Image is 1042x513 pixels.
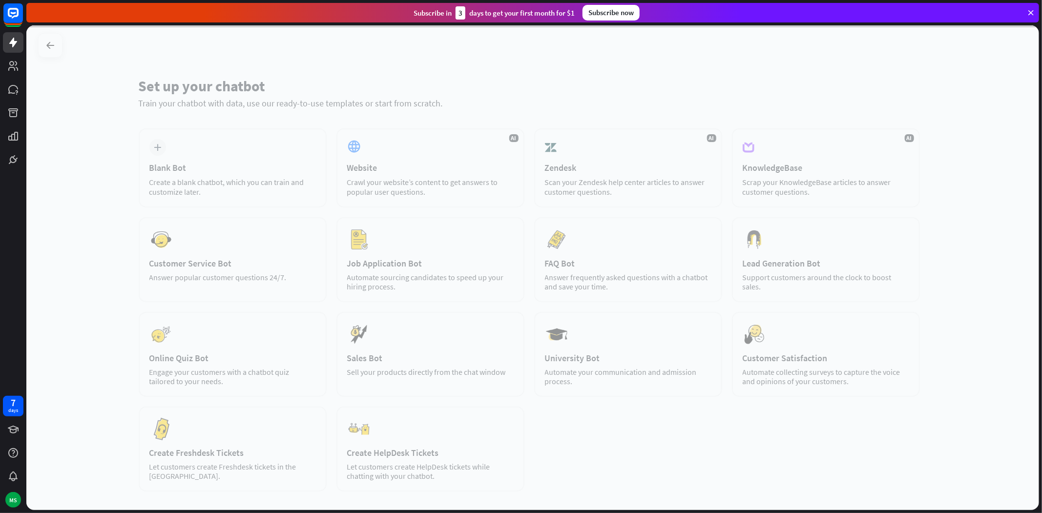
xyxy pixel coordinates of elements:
[3,396,23,416] a: 7 days
[5,492,21,508] div: MS
[11,398,16,407] div: 7
[8,4,37,33] button: Open LiveChat chat widget
[8,407,18,414] div: days
[583,5,640,21] div: Subscribe now
[456,6,465,20] div: 3
[414,6,575,20] div: Subscribe in days to get your first month for $1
